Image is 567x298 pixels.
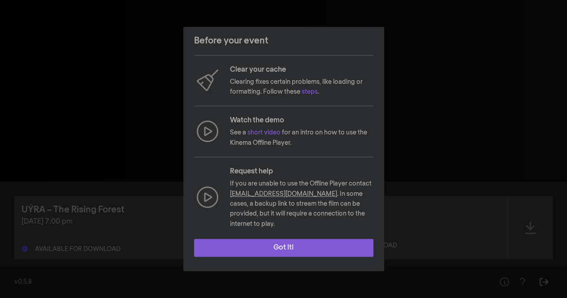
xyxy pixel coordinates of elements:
[194,239,373,257] button: Got it!
[230,115,373,126] p: Watch the demo
[230,128,373,148] p: See a for an intro on how to use the Kinema Offline Player.
[230,77,373,97] p: Clearing fixes certain problems, like loading or formatting. Follow these .
[230,65,373,75] p: Clear your cache
[302,89,318,95] a: steps
[183,27,384,55] header: Before your event
[230,191,337,197] a: [EMAIL_ADDRESS][DOMAIN_NAME]
[230,179,373,229] p: If you are unable to use the Offline Player contact . In some cases, a backup link to stream the ...
[230,166,373,177] p: Request help
[247,130,281,136] a: short video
